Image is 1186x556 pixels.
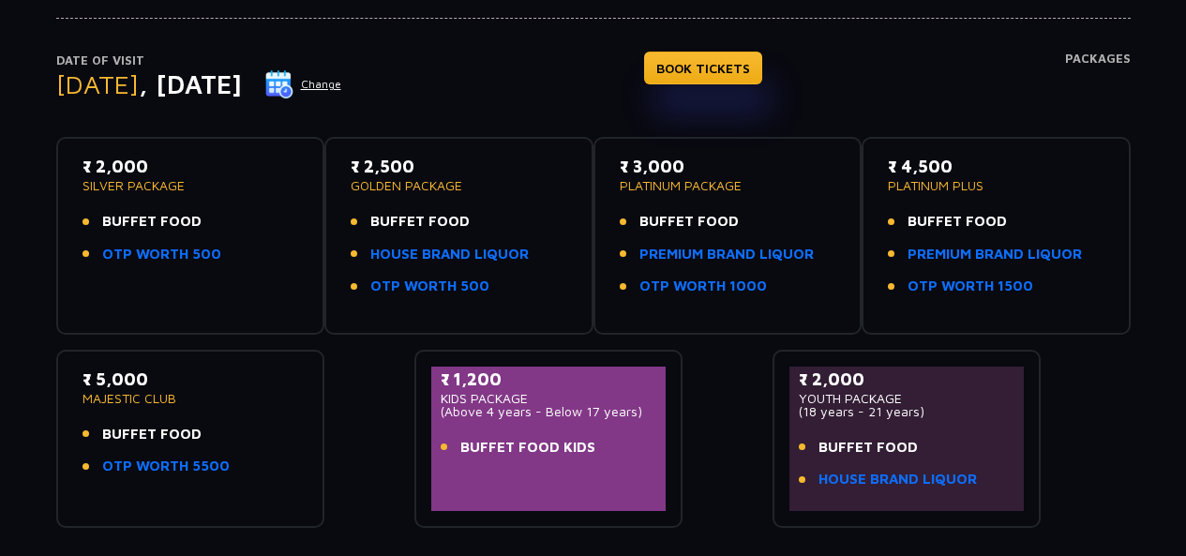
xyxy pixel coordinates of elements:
[56,68,139,99] span: [DATE]
[908,276,1033,297] a: OTP WORTH 1500
[908,211,1007,233] span: BUFFET FOOD
[818,437,918,458] span: BUFFET FOOD
[83,179,299,192] p: SILVER PACKAGE
[620,154,836,179] p: ₹ 3,000
[1065,52,1131,119] h4: Packages
[818,469,977,490] a: HOUSE BRAND LIQUOR
[441,392,657,405] p: KIDS PACKAGE
[639,244,814,265] a: PREMIUM BRAND LIQUOR
[460,437,595,458] span: BUFFET FOOD KIDS
[83,367,299,392] p: ₹ 5,000
[351,179,567,192] p: GOLDEN PACKAGE
[56,52,342,70] p: Date of Visit
[102,244,221,265] a: OTP WORTH 500
[620,179,836,192] p: PLATINUM PACKAGE
[83,154,299,179] p: ₹ 2,000
[370,276,489,297] a: OTP WORTH 500
[102,424,202,445] span: BUFFET FOOD
[639,211,739,233] span: BUFFET FOOD
[264,69,342,99] button: Change
[441,405,657,418] p: (Above 4 years - Below 17 years)
[102,456,230,477] a: OTP WORTH 5500
[799,405,1015,418] p: (18 years - 21 years)
[83,392,299,405] p: MAJESTIC CLUB
[351,154,567,179] p: ₹ 2,500
[102,211,202,233] span: BUFFET FOOD
[639,276,767,297] a: OTP WORTH 1000
[799,367,1015,392] p: ₹ 2,000
[644,52,762,84] a: BOOK TICKETS
[799,392,1015,405] p: YOUTH PACKAGE
[888,154,1104,179] p: ₹ 4,500
[370,211,470,233] span: BUFFET FOOD
[441,367,657,392] p: ₹ 1,200
[888,179,1104,192] p: PLATINUM PLUS
[370,244,529,265] a: HOUSE BRAND LIQUOR
[908,244,1082,265] a: PREMIUM BRAND LIQUOR
[139,68,242,99] span: , [DATE]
